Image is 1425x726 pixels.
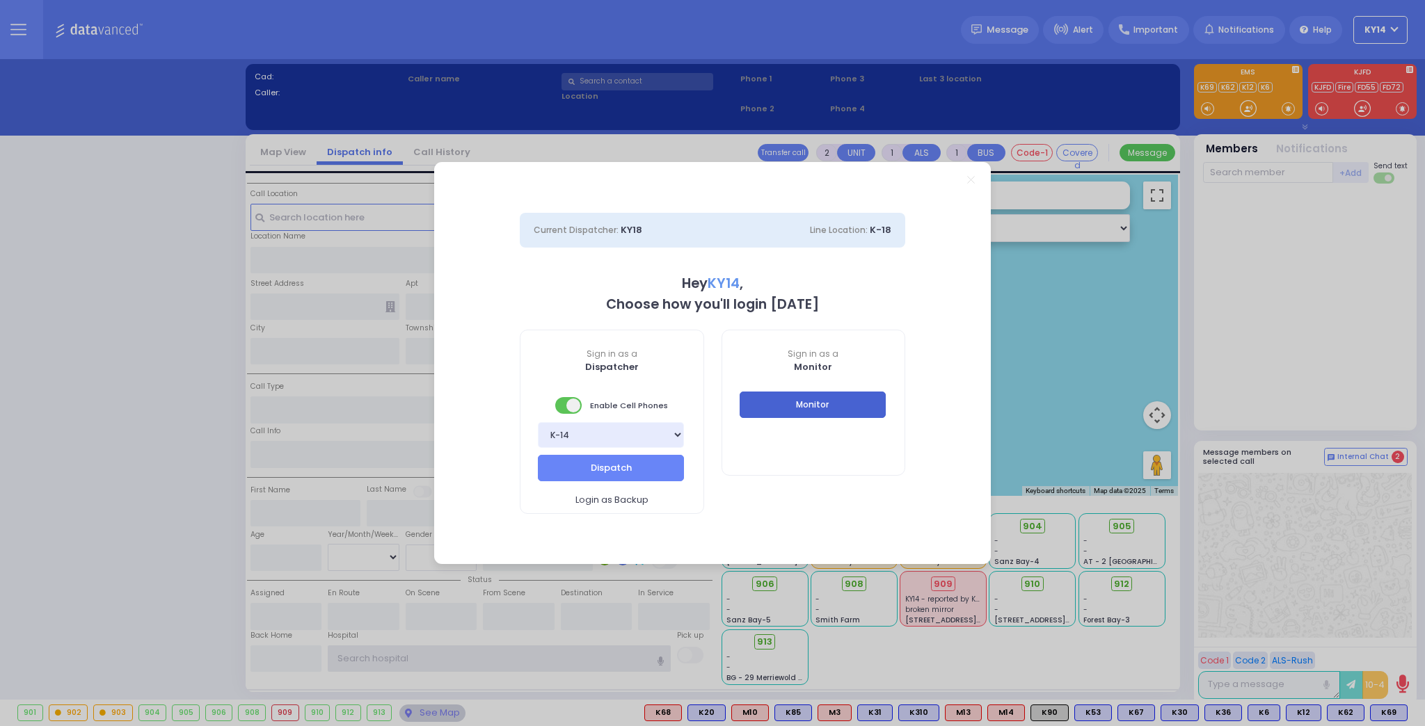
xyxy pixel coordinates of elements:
[870,223,891,236] span: K-18
[708,274,740,293] span: KY14
[722,348,905,360] span: Sign in as a
[794,360,832,373] b: Monitor
[810,224,868,236] span: Line Location:
[740,392,886,418] button: Monitor
[621,223,642,236] span: KY18
[575,493,648,507] span: Login as Backup
[555,396,668,415] span: Enable Cell Phones
[682,274,743,293] b: Hey ,
[585,360,639,373] b: Dispatcher
[606,295,819,314] b: Choose how you'll login [DATE]
[538,455,684,481] button: Dispatch
[520,348,703,360] span: Sign in as a
[534,224,619,236] span: Current Dispatcher:
[967,176,975,184] a: Close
